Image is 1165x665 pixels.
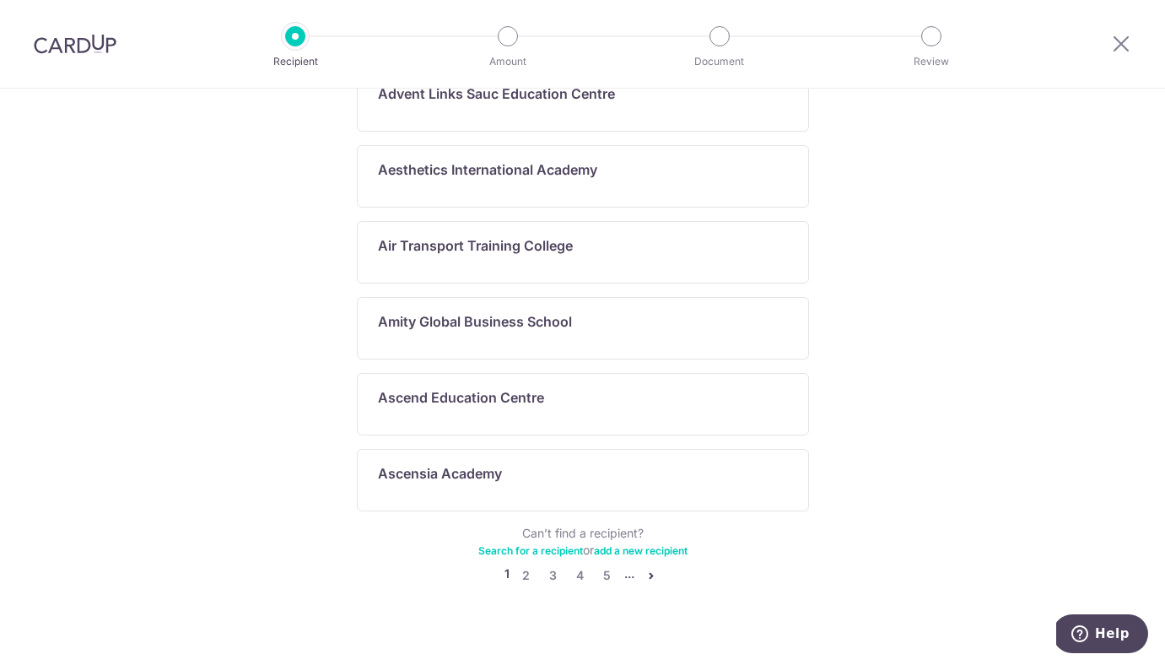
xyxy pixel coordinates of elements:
p: Review [869,53,994,70]
p: Aesthetics International Academy [378,159,597,180]
a: 2 [516,565,537,586]
p: Amount [445,53,570,70]
a: add a new recipient [594,544,688,557]
iframe: Opens a widget where you can find more information [1056,614,1148,657]
div: Can’t find a recipient? or [357,525,809,559]
a: 4 [570,565,591,586]
p: Air Transport Training College [378,235,573,256]
li: ... [624,565,634,586]
p: Document [657,53,782,70]
img: CardUp [34,34,116,54]
p: Recipient [233,53,358,70]
a: 3 [543,565,564,586]
a: 5 [597,565,618,586]
li: 1 [504,565,510,586]
nav: pager [357,565,809,586]
p: Advent Links Sauc Education Centre [378,84,615,104]
p: Ascensia Academy [378,463,502,484]
p: Ascend Education Centre [378,387,544,408]
p: Amity Global Business School [378,311,572,332]
a: Search for a recipient [478,544,583,557]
